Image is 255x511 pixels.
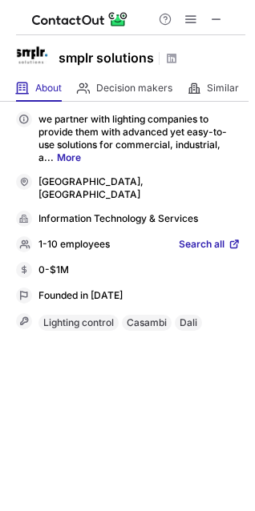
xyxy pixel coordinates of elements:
img: ContactOut v5.3.10 [32,10,128,29]
p: we partner with lighting companies to provide them with advanced yet easy-to-use solutions for co... [38,113,241,164]
p: 1-10 employees [38,238,110,252]
span: About [35,82,62,95]
div: Founded in [DATE] [38,289,241,304]
div: Dali [175,315,202,331]
span: Search all [179,238,225,252]
a: More [57,151,81,163]
h1: smplr solutions [59,48,154,67]
span: Decision makers [96,82,172,95]
div: [GEOGRAPHIC_DATA], [GEOGRAPHIC_DATA] [38,175,241,201]
div: Lighting control [38,315,119,331]
div: Information Technology & Services [38,212,241,227]
div: Casambi [122,315,172,331]
img: 5c675b158ca8c32a240d146b9f2034fd [16,39,48,71]
span: Similar [207,82,239,95]
a: Search all [179,238,241,252]
div: 0-$1M [38,264,241,278]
